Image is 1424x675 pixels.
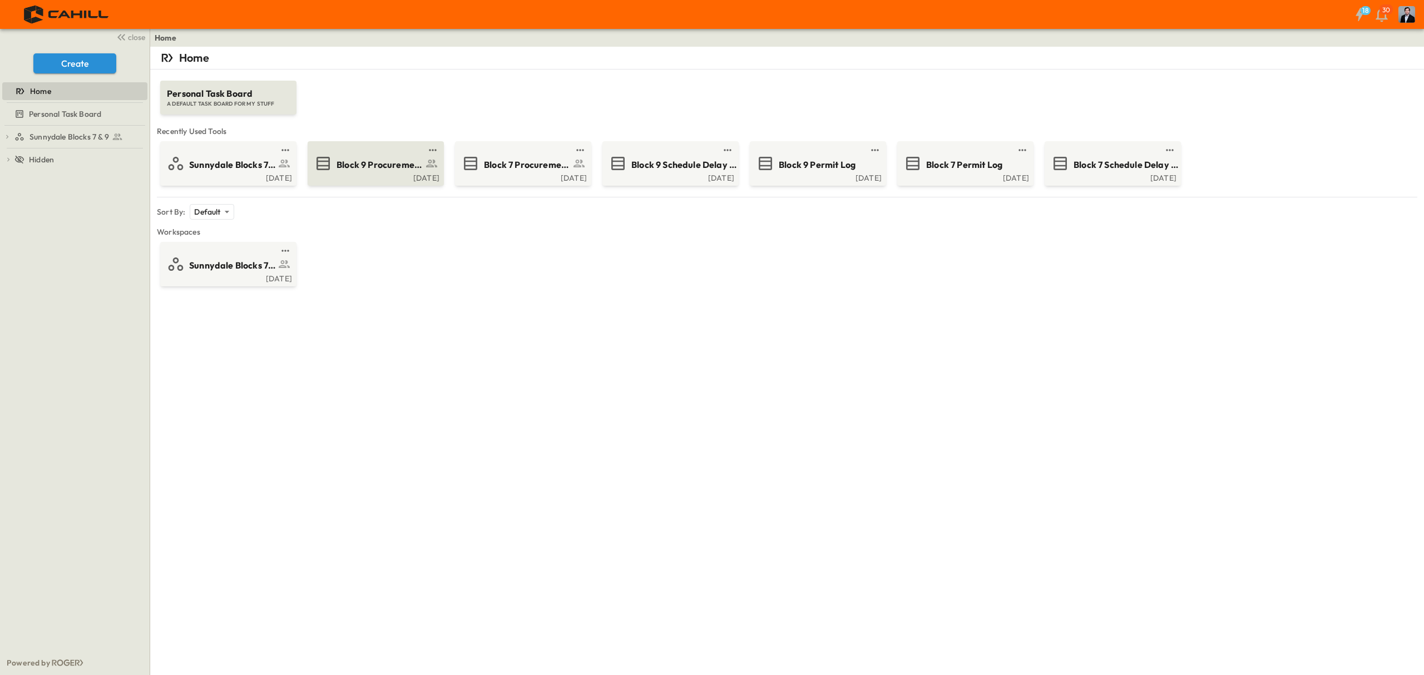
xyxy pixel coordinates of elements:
p: Sort By: [157,206,185,217]
span: Home [30,86,51,97]
span: Hidden [29,154,54,165]
img: Profile Picture [1398,6,1415,23]
a: Sunnydale Blocks 7 & 9 [162,255,292,273]
p: Default [194,206,220,217]
a: Block 9 Procurement Log [310,155,439,172]
a: [DATE] [457,172,587,181]
a: Sunnydale Blocks 7 & 9 [14,129,145,145]
a: Block 7 Procurement Log [457,155,587,172]
a: [DATE] [162,172,292,181]
button: Create [33,53,116,73]
span: Sunnydale Blocks 7 & 9 [189,158,275,171]
p: 30 [1382,6,1390,14]
span: Recently Used Tools [157,126,1417,137]
a: Block 9 Schedule Delay Log [605,155,734,172]
nav: breadcrumbs [155,32,183,43]
a: [DATE] [752,172,882,181]
a: [DATE] [310,172,439,181]
div: Sunnydale Blocks 7 & 9test [2,128,147,146]
button: test [426,143,439,157]
a: Block 7 Permit Log [899,155,1029,172]
span: Block 9 Permit Log [779,158,856,171]
a: [DATE] [162,273,292,282]
a: Personal Task BoardA DEFAULT TASK BOARD FOR MY STUFF [159,70,298,115]
a: Personal Task Board [2,106,145,122]
a: Sunnydale Blocks 7 & 9 [162,155,292,172]
button: close [112,29,147,44]
a: Block 7 Schedule Delay Log [1047,155,1176,172]
button: test [279,244,292,257]
p: Home [179,50,209,66]
div: Personal Task Boardtest [2,105,147,123]
a: Home [2,83,145,99]
button: 18 [1348,4,1371,24]
span: Block 7 Procurement Log [484,158,570,171]
a: [DATE] [605,172,734,181]
button: test [868,143,882,157]
span: close [128,32,145,43]
button: test [721,143,734,157]
span: Personal Task Board [167,87,290,100]
button: test [573,143,587,157]
a: [DATE] [1047,172,1176,181]
span: A DEFAULT TASK BOARD FOR MY STUFF [167,100,290,108]
span: Block 7 Permit Log [926,158,1002,171]
a: [DATE] [899,172,1029,181]
div: Default [190,204,234,220]
span: Sunnydale Blocks 7 & 9 [29,131,109,142]
span: Block 9 Procurement Log [337,158,423,171]
button: test [1016,143,1029,157]
span: Sunnydale Blocks 7 & 9 [189,259,275,272]
button: test [279,143,292,157]
span: Workspaces [157,226,1417,237]
a: Home [155,32,176,43]
span: Block 7 Schedule Delay Log [1074,158,1182,171]
span: Block 9 Schedule Delay Log [631,158,740,171]
h6: 18 [1362,6,1369,15]
img: 4f72bfc4efa7236828875bac24094a5ddb05241e32d018417354e964050affa1.png [13,3,121,26]
button: test [1163,143,1176,157]
span: Personal Task Board [29,108,101,120]
a: Block 9 Permit Log [752,155,882,172]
